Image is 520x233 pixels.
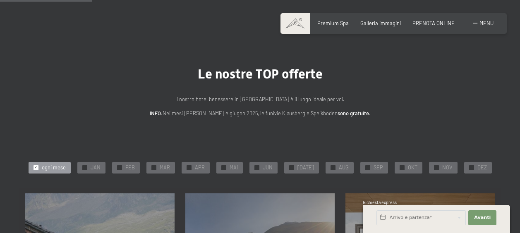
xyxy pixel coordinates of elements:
[317,20,349,26] a: Premium Spa
[198,66,323,82] span: Le nostre TOP offerte
[150,110,163,116] strong: INFO:
[187,165,190,170] span: ✓
[95,95,426,103] p: Il nostro hotel benessere in [GEOGRAPHIC_DATA] è il luogo ideale per voi.
[412,20,455,26] a: PRENOTA ONLINE
[468,210,496,225] button: Avanti
[118,165,121,170] span: ✓
[374,164,383,171] span: SEP
[160,164,170,171] span: MAR
[125,164,135,171] span: FEB
[255,165,258,170] span: ✓
[470,165,473,170] span: ✓
[435,165,438,170] span: ✓
[297,164,314,171] span: [DATE]
[230,164,238,171] span: MAI
[34,165,37,170] span: ✓
[263,164,273,171] span: JUN
[363,200,397,205] span: Richiesta express
[360,20,401,26] a: Galleria immagini
[442,164,453,171] span: NOV
[331,165,334,170] span: ✓
[83,165,86,170] span: ✓
[400,165,403,170] span: ✓
[479,20,494,26] span: Menu
[222,165,225,170] span: ✓
[338,110,369,116] strong: sono gratuite
[91,164,101,171] span: JAN
[42,164,66,171] span: ogni mese
[474,214,491,221] span: Avanti
[195,164,205,171] span: APR
[366,165,369,170] span: ✓
[95,109,426,117] p: Nei mesi [PERSON_NAME] e giugno 2025, le funivie Klausberg e Speikboden .
[477,164,487,171] span: DEZ
[152,165,155,170] span: ✓
[339,164,349,171] span: AUG
[408,164,417,171] span: OKT
[290,165,293,170] span: ✓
